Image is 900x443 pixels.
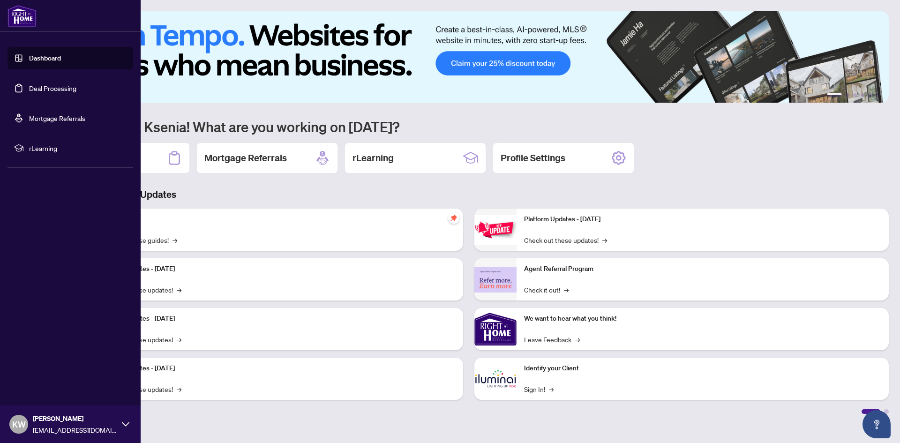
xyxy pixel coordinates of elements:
[352,151,394,165] h2: rLearning
[602,235,607,245] span: →
[524,334,580,345] a: Leave Feedback→
[204,151,287,165] h2: Mortgage Referrals
[474,308,517,350] img: We want to hear what you think!
[861,93,864,97] button: 4
[98,314,456,324] p: Platform Updates - [DATE]
[49,118,889,135] h1: Welcome back Ksenia! What are you working on [DATE]?
[868,93,872,97] button: 5
[524,285,569,295] a: Check it out!→
[33,413,117,424] span: [PERSON_NAME]
[501,151,565,165] h2: Profile Settings
[524,384,554,394] a: Sign In!→
[98,214,456,225] p: Self-Help
[448,212,459,224] span: pushpin
[827,93,842,97] button: 1
[33,425,117,435] span: [EMAIL_ADDRESS][DOMAIN_NAME]
[29,143,127,153] span: rLearning
[98,264,456,274] p: Platform Updates - [DATE]
[172,235,177,245] span: →
[474,358,517,400] img: Identify your Client
[49,188,889,201] h3: Brokerage & Industry Updates
[29,84,76,92] a: Deal Processing
[575,334,580,345] span: →
[474,215,517,245] img: Platform Updates - June 23, 2025
[177,384,181,394] span: →
[524,363,881,374] p: Identify your Client
[524,264,881,274] p: Agent Referral Program
[49,11,889,103] img: Slide 0
[474,267,517,293] img: Agent Referral Program
[846,93,849,97] button: 2
[853,93,857,97] button: 3
[549,384,554,394] span: →
[7,5,37,27] img: logo
[29,54,61,62] a: Dashboard
[29,114,85,122] a: Mortgage Referrals
[524,235,607,245] a: Check out these updates!→
[862,410,891,438] button: Open asap
[564,285,569,295] span: →
[177,334,181,345] span: →
[177,285,181,295] span: →
[524,314,881,324] p: We want to hear what you think!
[876,93,879,97] button: 6
[12,418,26,431] span: KW
[524,214,881,225] p: Platform Updates - [DATE]
[98,363,456,374] p: Platform Updates - [DATE]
